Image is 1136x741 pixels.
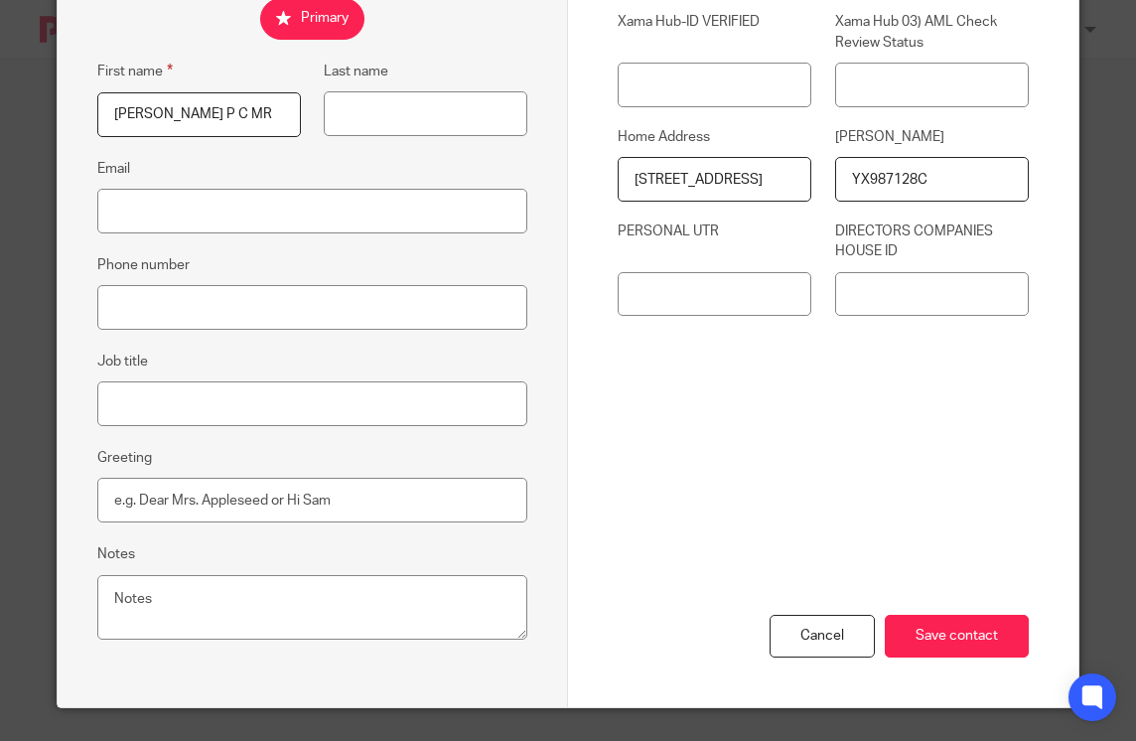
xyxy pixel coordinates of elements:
[97,255,190,275] label: Phone number
[97,352,148,371] label: Job title
[97,159,130,179] label: Email
[618,127,811,147] label: Home Address
[97,544,135,564] label: Notes
[835,127,1029,147] label: [PERSON_NAME]
[770,615,875,658] div: Cancel
[97,448,152,468] label: Greeting
[835,12,1029,53] label: Xama Hub 03) AML Check Review Status
[97,60,173,82] label: First name
[97,478,527,522] input: e.g. Dear Mrs. Appleseed or Hi Sam
[618,222,811,262] label: PERSONAL UTR
[885,615,1029,658] input: Save contact
[835,222,1029,262] label: DIRECTORS COMPANIES HOUSE ID
[618,12,811,53] label: Xama Hub-ID VERIFIED
[324,62,388,81] label: Last name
